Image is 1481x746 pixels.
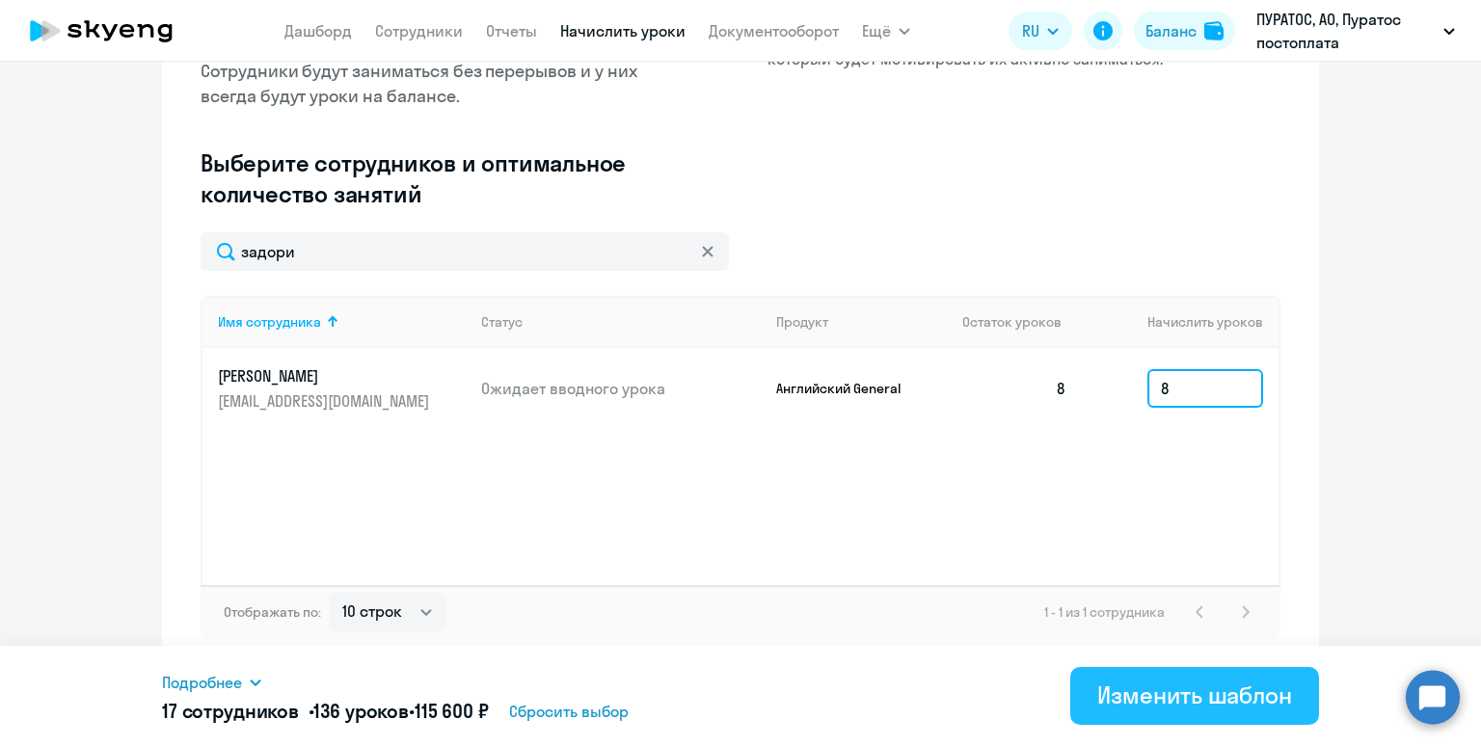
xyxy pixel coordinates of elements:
[218,365,466,412] a: [PERSON_NAME][EMAIL_ADDRESS][DOMAIN_NAME]
[375,21,463,40] a: Сотрудники
[218,313,466,331] div: Имя сотрудника
[218,313,321,331] div: Имя сотрудника
[1097,679,1292,710] div: Изменить шаблон
[201,232,729,271] input: Поиск по имени, email, продукту или статусу
[1009,12,1072,50] button: RU
[962,313,1062,331] span: Остаток уроков
[486,21,537,40] a: Отчеты
[1044,603,1165,621] span: 1 - 1 из 1 сотрудника
[1204,21,1224,40] img: balance
[862,12,910,50] button: Ещё
[962,313,1082,331] div: Остаток уроков
[862,19,891,42] span: Ещё
[415,699,489,723] span: 115 600 ₽
[1145,19,1197,42] div: Баланс
[776,313,828,331] div: Продукт
[1082,296,1279,348] th: Начислить уроков
[162,698,488,725] h5: 17 сотрудников • •
[218,390,434,412] p: [EMAIL_ADDRESS][DOMAIN_NAME]
[509,700,629,723] span: Сбросить выбор
[1256,8,1436,54] p: ПУРАТОС, АО, Пуратос постоплата
[560,21,686,40] a: Начислить уроки
[776,380,921,397] p: Английский General
[1247,8,1465,54] button: ПУРАТОС, АО, Пуратос постоплата
[1070,667,1319,725] button: Изменить шаблон
[947,348,1082,429] td: 8
[709,21,839,40] a: Документооборот
[313,699,409,723] span: 136 уроков
[218,365,434,386] p: [PERSON_NAME]
[1134,12,1235,50] button: Балансbalance
[481,313,761,331] div: Статус
[481,378,761,399] p: Ожидает вводного урока
[481,313,523,331] div: Статус
[224,603,321,621] span: Отображать по:
[1022,19,1039,42] span: RU
[776,313,948,331] div: Продукт
[284,21,352,40] a: Дашборд
[201,147,688,209] h3: Выберите сотрудников и оптимальное количество занятий
[162,671,242,694] span: Подробнее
